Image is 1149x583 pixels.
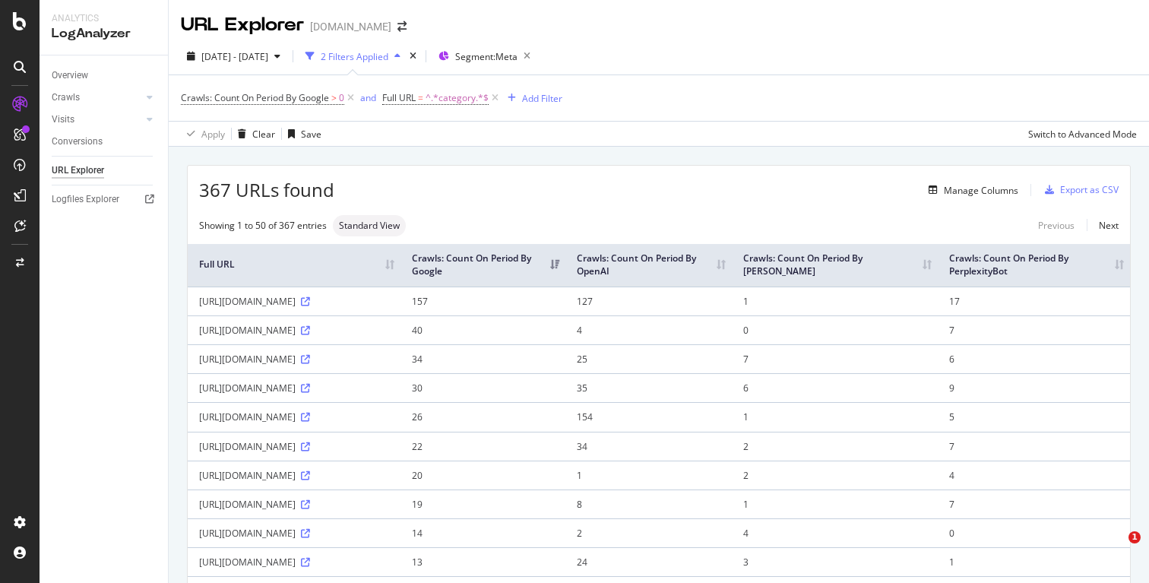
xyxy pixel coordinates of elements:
td: 34 [400,344,565,373]
div: arrow-right-arrow-left [397,21,407,32]
span: ^.*category.*$ [426,87,489,109]
button: Add Filter [502,89,562,107]
a: Conversions [52,134,157,150]
div: [URL][DOMAIN_NAME] [199,295,389,308]
th: Crawls: Count On Period By Google: activate to sort column ascending [400,244,565,287]
td: 5 [938,402,1130,431]
button: Segment:Meta [432,44,537,68]
div: and [360,91,376,104]
div: Switch to Advanced Mode [1028,128,1137,141]
div: 2 Filters Applied [321,50,388,63]
td: 2 [732,432,938,461]
td: 14 [400,518,565,547]
td: 26 [400,402,565,431]
div: Showing 1 to 50 of 367 entries [199,219,327,232]
button: 2 Filters Applied [299,44,407,68]
div: [URL][DOMAIN_NAME] [199,353,389,366]
div: URL Explorer [52,163,104,179]
td: 40 [400,315,565,344]
div: neutral label [333,215,406,236]
div: [DOMAIN_NAME] [310,19,391,34]
a: Visits [52,112,142,128]
td: 2 [565,518,732,547]
span: > [331,91,337,104]
span: 0 [339,87,344,109]
td: 1 [732,490,938,518]
td: 0 [938,518,1130,547]
div: [URL][DOMAIN_NAME] [199,556,389,569]
div: [URL][DOMAIN_NAME] [199,469,389,482]
td: 2 [732,461,938,490]
a: URL Explorer [52,163,157,179]
a: Logfiles Explorer [52,192,157,208]
td: 0 [732,315,938,344]
button: Apply [181,122,225,146]
button: and [360,90,376,105]
div: Export as CSV [1060,183,1119,196]
button: Manage Columns [923,181,1018,199]
div: Apply [201,128,225,141]
div: [URL][DOMAIN_NAME] [199,498,389,511]
div: [URL][DOMAIN_NAME] [199,527,389,540]
div: Conversions [52,134,103,150]
td: 154 [565,402,732,431]
span: Standard View [339,221,400,230]
td: 30 [400,373,565,402]
td: 8 [565,490,732,518]
td: 1 [938,547,1130,576]
th: Full URL: activate to sort column ascending [188,244,400,287]
td: 17 [938,287,1130,315]
td: 1 [565,461,732,490]
span: 367 URLs found [199,177,334,203]
button: Clear [232,122,275,146]
td: 4 [732,518,938,547]
span: 1 [1128,531,1141,543]
td: 24 [565,547,732,576]
button: Switch to Advanced Mode [1022,122,1137,146]
div: [URL][DOMAIN_NAME] [199,410,389,423]
th: Crawls: Count On Period By OpenAI: activate to sort column ascending [565,244,732,287]
td: 127 [565,287,732,315]
td: 157 [400,287,565,315]
td: 19 [400,490,565,518]
button: Save [282,122,321,146]
div: [URL][DOMAIN_NAME] [199,382,389,394]
a: Overview [52,68,157,84]
iframe: Intercom live chat [1097,531,1134,568]
span: = [418,91,423,104]
td: 7 [732,344,938,373]
td: 6 [938,344,1130,373]
td: 34 [565,432,732,461]
td: 9 [938,373,1130,402]
td: 4 [938,461,1130,490]
th: Crawls: Count On Period By PerplexityBot: activate to sort column ascending [938,244,1130,287]
div: URL Explorer [181,12,304,38]
div: Visits [52,112,74,128]
span: Segment: Meta [455,50,518,63]
td: 7 [938,315,1130,344]
div: Analytics [52,12,156,25]
td: 25 [565,344,732,373]
td: 1 [732,402,938,431]
a: Crawls [52,90,142,106]
div: times [407,49,419,64]
div: [URL][DOMAIN_NAME] [199,440,389,453]
button: Export as CSV [1039,178,1119,202]
a: Next [1087,214,1119,236]
div: Crawls [52,90,80,106]
div: Overview [52,68,88,84]
div: Add Filter [522,92,562,105]
td: 35 [565,373,732,402]
td: 3 [732,547,938,576]
div: Save [301,128,321,141]
td: 20 [400,461,565,490]
td: 7 [938,432,1130,461]
span: Crawls: Count On Period By Google [181,91,329,104]
button: [DATE] - [DATE] [181,44,286,68]
span: Full URL [382,91,416,104]
td: 22 [400,432,565,461]
div: LogAnalyzer [52,25,156,43]
td: 6 [732,373,938,402]
th: Crawls: Count On Period By ClaudeBot: activate to sort column ascending [732,244,938,287]
div: Clear [252,128,275,141]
